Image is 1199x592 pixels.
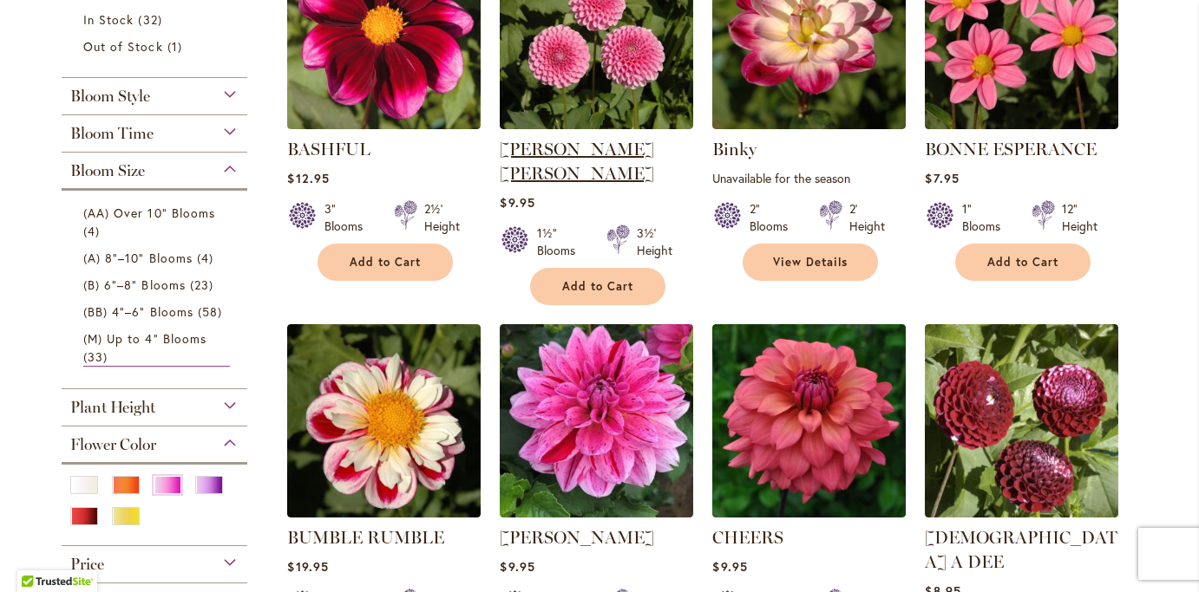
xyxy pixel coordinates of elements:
[70,555,104,574] span: Price
[83,10,230,29] a: In Stock 32
[190,276,218,294] span: 23
[83,38,163,55] span: Out of Stock
[962,200,1011,235] div: 1" Blooms
[83,249,230,267] a: (A) 8"–10" Blooms 4
[83,250,193,266] span: (A) 8"–10" Blooms
[500,194,534,211] span: $9.95
[287,139,370,159] a: BASHFUL
[987,255,1058,270] span: Add to Cart
[424,200,460,235] div: 2½' Height
[712,116,906,133] a: Binky
[712,504,906,521] a: CHEERS
[83,303,193,320] span: (BB) 4"–6" Blooms
[70,398,155,417] span: Plant Height
[750,200,798,235] div: 2" Blooms
[350,255,421,270] span: Add to Cart
[138,10,166,29] span: 32
[712,170,906,186] p: Unavailable for the season
[500,527,654,548] a: [PERSON_NAME]
[83,348,112,366] span: 33
[197,249,218,267] span: 4
[83,204,230,240] a: (AA) Over 10" Blooms 4
[324,200,373,235] div: 3" Blooms
[712,324,906,517] img: CHEERS
[773,255,848,270] span: View Details
[925,527,1117,572] a: [DEMOGRAPHIC_DATA] A DEE
[500,324,693,517] img: CHA CHING
[712,139,757,159] a: Binky
[500,558,534,575] span: $9.95
[537,224,586,259] div: 1½" Blooms
[500,116,693,133] a: BETTY ANNE
[83,11,134,28] span: In Stock
[925,170,959,186] span: $7.95
[287,116,481,133] a: BASHFUL
[925,324,1118,517] img: CHICK A DEE
[287,558,328,575] span: $19.95
[83,37,230,55] a: Out of Stock 1
[83,205,215,221] span: (AA) Over 10" Blooms
[1062,200,1097,235] div: 12" Height
[83,276,230,294] a: (B) 6"–8" Blooms 23
[925,504,1118,521] a: CHICK A DEE
[287,504,481,521] a: BUMBLE RUMBLE
[287,527,444,548] a: BUMBLE RUMBLE
[83,330,206,347] span: (M) Up to 4" Blooms
[955,244,1091,281] button: Add to Cart
[83,276,186,293] span: (B) 6"–8" Blooms
[318,244,453,281] button: Add to Cart
[198,303,226,321] span: 58
[712,527,783,548] a: CHEERS
[849,200,885,235] div: 2' Height
[637,224,672,259] div: 3½' Height
[70,435,156,454] span: Flower Color
[70,87,150,106] span: Bloom Style
[287,170,329,186] span: $12.95
[743,244,878,281] a: View Details
[83,222,104,240] span: 4
[925,116,1118,133] a: BONNE ESPERANCE
[167,37,187,55] span: 1
[83,329,230,367] a: (M) Up to 4" Blooms 33
[925,139,1097,159] a: BONNE ESPERANCE
[500,504,693,521] a: CHA CHING
[83,303,230,321] a: (BB) 4"–6" Blooms 58
[562,279,633,294] span: Add to Cart
[500,139,654,184] a: [PERSON_NAME] [PERSON_NAME]
[70,161,145,180] span: Bloom Size
[712,558,747,575] span: $9.95
[287,324,481,517] img: BUMBLE RUMBLE
[70,124,154,143] span: Bloom Time
[530,268,665,305] button: Add to Cart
